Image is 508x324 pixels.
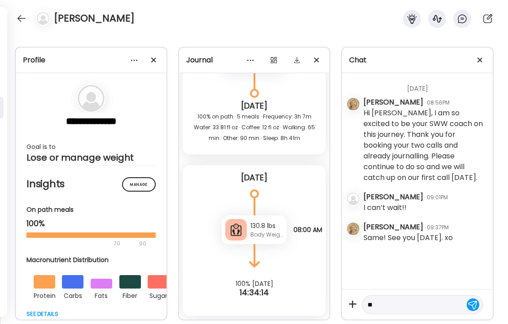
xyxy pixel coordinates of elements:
[347,223,359,235] img: avatars%2F4pOFJhgMtKUhMyBFIMkzbkbx04l1
[349,55,486,66] div: Chat
[427,99,450,107] div: 08:56PM
[26,177,156,191] h2: Insights
[148,289,169,301] div: sugar
[23,55,159,66] div: Profile
[363,202,407,213] div: I can’t wait!!
[138,238,147,249] div: 90
[250,231,283,239] div: Body Weight
[26,238,136,249] div: 70
[190,101,319,111] div: [DATE]
[26,205,156,215] div: On path meals
[190,111,319,144] div: 100% on path · 5 meals · Frequency: 3h 7m Water: 33.81 fl oz · Coffee: 12 fl oz · Walking: 65 min...
[186,55,323,66] div: Journal
[26,255,176,265] div: Macronutrient Distribution
[190,172,319,183] div: [DATE]
[122,177,156,192] div: Manage
[62,289,83,301] div: carbs
[363,108,486,183] div: Hi [PERSON_NAME], I am so excited to be your SWW coach on this journey. Thank you for booking you...
[179,287,330,298] div: 14:34:14
[363,222,423,232] div: [PERSON_NAME]
[91,289,112,301] div: fats
[347,98,359,110] img: avatars%2F4pOFJhgMtKUhMyBFIMkzbkbx04l1
[427,193,448,201] div: 09:01PM
[250,221,283,231] div: 130.8 lbs
[427,223,449,232] div: 09:37PM
[26,152,156,163] div: Lose or manage weight
[363,73,486,97] div: [DATE]
[78,85,105,112] img: bg-avatar-default.svg
[363,232,453,243] div: Same! See you [DATE]. xo
[179,280,330,287] div: 100% [DATE]
[37,12,49,25] img: bg-avatar-default.svg
[26,218,156,229] div: 100%
[26,141,156,152] div: Goal is to
[54,11,135,26] h4: [PERSON_NAME]
[347,193,359,205] img: bg-avatar-default.svg
[119,289,141,301] div: fiber
[34,289,55,301] div: protein
[363,192,423,202] div: [PERSON_NAME]
[293,226,322,233] span: 08:00 AM
[363,97,423,108] div: [PERSON_NAME]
